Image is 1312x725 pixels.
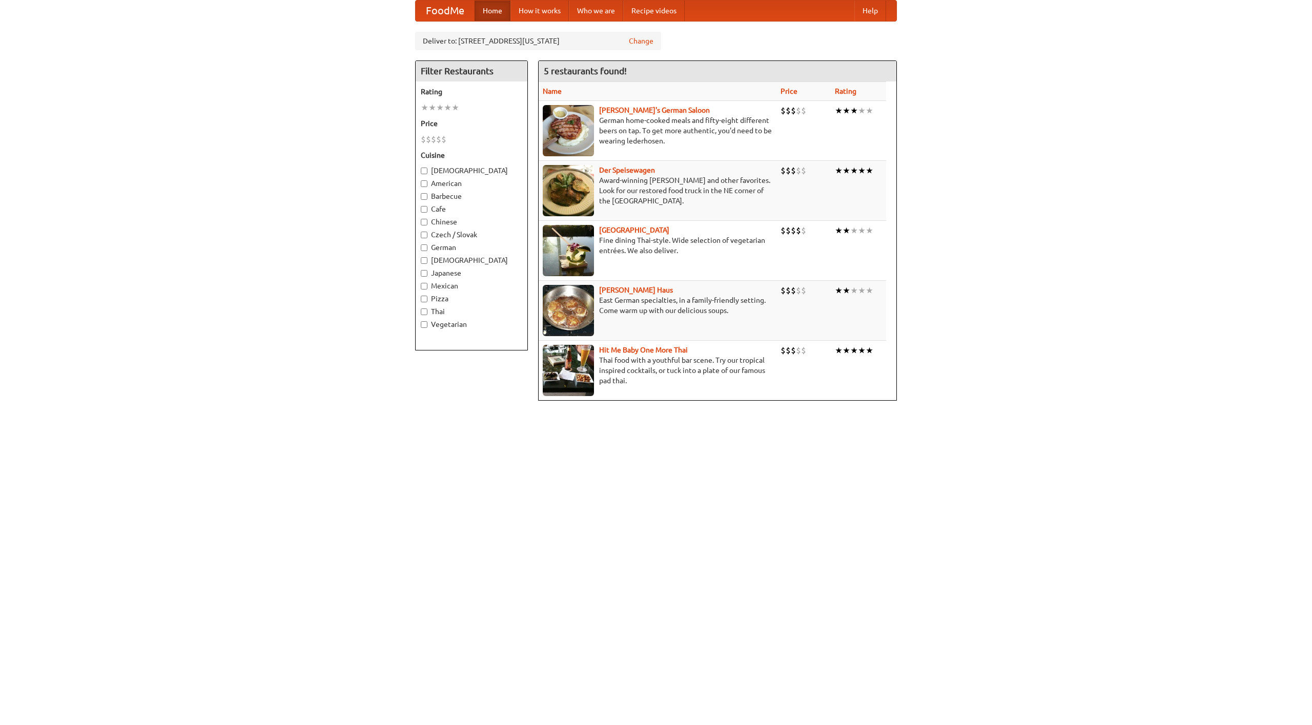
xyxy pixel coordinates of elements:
li: $ [781,105,786,116]
li: $ [801,285,806,296]
li: $ [781,285,786,296]
img: satay.jpg [543,225,594,276]
a: Who we are [569,1,623,21]
li: $ [431,134,436,145]
input: Cafe [421,206,427,213]
li: $ [791,285,796,296]
li: ★ [850,105,858,116]
input: Barbecue [421,193,427,200]
li: ★ [850,165,858,176]
li: ★ [843,225,850,236]
li: $ [786,225,791,236]
li: ★ [835,345,843,356]
h4: Filter Restaurants [416,61,527,81]
ng-pluralize: 5 restaurants found! [544,66,627,76]
li: ★ [835,105,843,116]
li: $ [421,134,426,145]
img: speisewagen.jpg [543,165,594,216]
li: ★ [866,165,873,176]
input: Czech / Slovak [421,232,427,238]
input: Thai [421,308,427,315]
li: $ [796,165,801,176]
li: $ [801,345,806,356]
li: ★ [850,285,858,296]
a: Hit Me Baby One More Thai [599,346,688,354]
label: Japanese [421,268,522,278]
label: Barbecue [421,191,522,201]
li: $ [786,105,791,116]
label: [DEMOGRAPHIC_DATA] [421,165,522,176]
li: ★ [421,102,428,113]
li: $ [796,225,801,236]
li: ★ [843,285,850,296]
li: ★ [858,165,866,176]
li: ★ [452,102,459,113]
input: German [421,244,427,251]
li: $ [796,285,801,296]
li: $ [791,165,796,176]
li: ★ [866,285,873,296]
li: $ [441,134,446,145]
a: Home [475,1,510,21]
li: $ [786,285,791,296]
a: Name [543,87,562,95]
li: ★ [843,165,850,176]
input: [DEMOGRAPHIC_DATA] [421,168,427,174]
a: Price [781,87,797,95]
li: ★ [858,345,866,356]
li: ★ [436,102,444,113]
img: esthers.jpg [543,105,594,156]
li: ★ [858,105,866,116]
li: $ [436,134,441,145]
li: ★ [858,285,866,296]
input: Japanese [421,270,427,277]
input: Mexican [421,283,427,289]
label: Mexican [421,281,522,291]
a: Der Speisewagen [599,166,655,174]
li: ★ [866,345,873,356]
li: $ [796,345,801,356]
li: ★ [858,225,866,236]
li: ★ [843,105,850,116]
li: ★ [866,105,873,116]
label: [DEMOGRAPHIC_DATA] [421,255,522,265]
li: $ [796,105,801,116]
li: $ [801,225,806,236]
li: ★ [835,285,843,296]
label: Chinese [421,217,522,227]
a: FoodMe [416,1,475,21]
li: $ [781,225,786,236]
label: American [421,178,522,189]
input: [DEMOGRAPHIC_DATA] [421,257,427,264]
img: kohlhaus.jpg [543,285,594,336]
label: Cafe [421,204,522,214]
input: Chinese [421,219,427,225]
label: Vegetarian [421,319,522,329]
a: [GEOGRAPHIC_DATA] [599,226,669,234]
li: ★ [444,102,452,113]
a: Change [629,36,653,46]
input: American [421,180,427,187]
li: ★ [866,225,873,236]
li: $ [791,105,796,116]
li: ★ [835,165,843,176]
img: babythai.jpg [543,345,594,396]
p: Thai food with a youthful bar scene. Try our tropical inspired cocktails, or tuck into a plate of... [543,355,772,386]
li: ★ [835,225,843,236]
label: Thai [421,306,522,317]
h5: Rating [421,87,522,97]
div: Deliver to: [STREET_ADDRESS][US_STATE] [415,32,661,50]
p: Fine dining Thai-style. Wide selection of vegetarian entrées. We also deliver. [543,235,772,256]
li: $ [781,165,786,176]
li: $ [801,105,806,116]
a: [PERSON_NAME]'s German Saloon [599,106,710,114]
li: $ [781,345,786,356]
li: $ [426,134,431,145]
b: [PERSON_NAME] Haus [599,286,673,294]
h5: Cuisine [421,150,522,160]
li: ★ [428,102,436,113]
p: East German specialties, in a family-friendly setting. Come warm up with our delicious soups. [543,295,772,316]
